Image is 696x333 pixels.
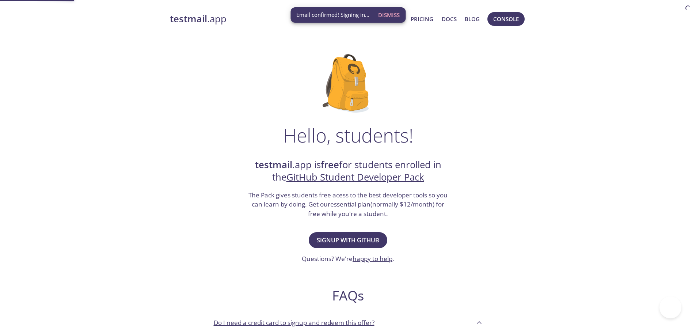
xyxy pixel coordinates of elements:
h2: FAQs [208,287,488,304]
a: essential plan [330,200,370,208]
a: Docs [442,14,457,24]
img: github-student-backpack.png [323,54,373,113]
span: Signup with GitHub [317,235,379,245]
button: Dismiss [375,8,403,22]
span: Console [493,14,519,24]
h3: Questions? We're . [302,254,394,264]
p: Do I need a credit card to signup and redeem this offer? [214,318,374,328]
h2: .app is for students enrolled in the [248,159,449,184]
strong: testmail [255,158,292,171]
span: Email confirmed! Signing in... [296,11,369,19]
a: testmail.app [170,13,371,25]
a: GitHub Student Developer Pack [286,171,424,183]
a: Pricing [411,14,433,24]
button: Signup with GitHub [309,232,387,248]
h1: Hello, students! [283,124,413,146]
strong: testmail [170,12,207,25]
a: Blog [465,14,480,24]
a: happy to help [353,254,392,263]
button: Console [487,12,525,26]
div: Do I need a credit card to signup and redeem this offer? [208,313,488,332]
span: Dismiss [378,10,400,20]
h3: The Pack gives students free acess to the best developer tools so you can learn by doing. Get our... [248,190,449,219]
strong: free [321,158,339,171]
iframe: Help Scout Beacon - Open [659,296,681,318]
